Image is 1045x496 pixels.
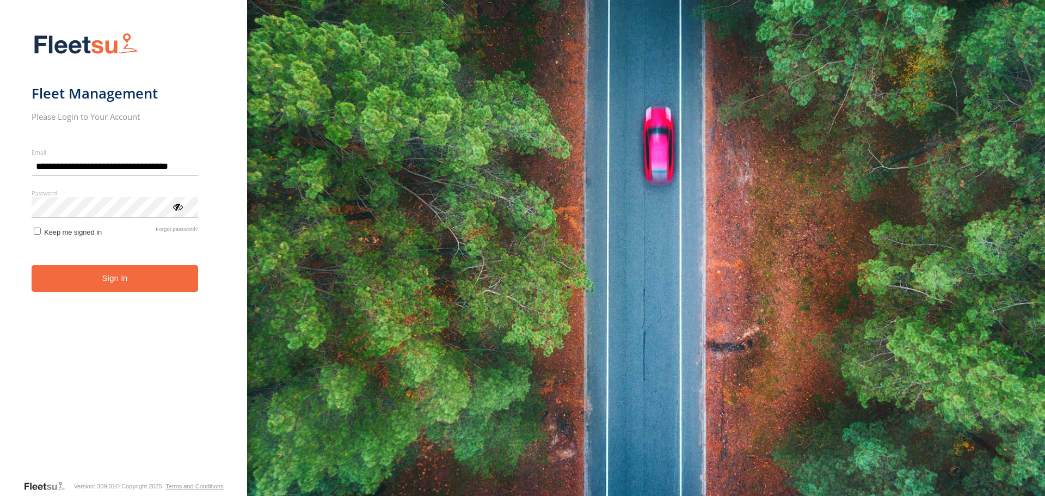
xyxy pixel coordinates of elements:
[32,26,216,480] form: main
[23,481,73,492] a: Visit our Website
[32,84,199,102] h1: Fleet Management
[156,226,198,236] a: Forgot password?
[172,201,183,212] div: ViewPassword
[32,189,199,197] label: Password
[34,228,41,235] input: Keep me signed in
[73,483,115,489] div: Version: 309.01
[32,30,140,58] img: Fleetsu
[32,111,199,122] h2: Please Login to Your Account
[44,228,102,236] span: Keep me signed in
[165,483,223,489] a: Terms and Conditions
[115,483,224,489] div: © Copyright 2025 -
[32,265,199,292] button: Sign in
[32,148,199,156] label: Email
